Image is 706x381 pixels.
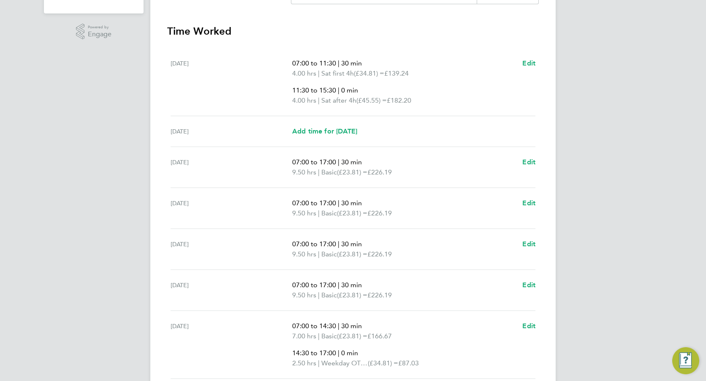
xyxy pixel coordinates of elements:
span: (£23.81) = [337,209,367,217]
span: 0 min [341,349,358,357]
a: Add time for [DATE] [292,126,357,136]
span: £226.19 [367,168,392,176]
span: (£34.81) = [368,359,398,367]
div: [DATE] [171,157,292,177]
span: 07:00 to 11:30 [292,59,336,67]
span: 07:00 to 17:00 [292,240,336,248]
a: Edit [522,321,535,331]
span: | [338,158,339,166]
span: 30 min [341,158,362,166]
span: | [318,332,320,340]
span: (£45.55) = [356,96,387,104]
span: Basic [321,167,337,177]
a: Edit [522,239,535,249]
span: | [338,86,339,94]
span: Edit [522,59,535,67]
span: £166.67 [367,332,392,340]
span: £226.19 [367,291,392,299]
span: (£34.81) = [354,69,384,77]
span: (£23.81) = [337,168,367,176]
span: 2.50 hrs [292,359,316,367]
span: £182.20 [387,96,411,104]
span: 07:00 to 17:00 [292,281,336,289]
div: [DATE] [171,198,292,218]
span: £139.24 [384,69,409,77]
span: 9.50 hrs [292,209,316,217]
span: Basic [321,290,337,300]
span: Edit [522,199,535,207]
div: [DATE] [171,280,292,300]
span: Engage [88,31,111,38]
span: (£23.81) = [337,332,367,340]
span: | [318,291,320,299]
span: 07:00 to 17:00 [292,158,336,166]
span: 30 min [341,322,362,330]
span: 30 min [341,281,362,289]
span: £87.03 [398,359,419,367]
span: 4.00 hrs [292,69,316,77]
div: [DATE] [171,58,292,106]
a: Edit [522,58,535,68]
span: | [338,240,339,248]
span: | [318,168,320,176]
span: Basic [321,208,337,218]
div: [DATE] [171,239,292,259]
span: 0 min [341,86,358,94]
span: | [338,281,339,289]
span: 11:30 to 15:30 [292,86,336,94]
span: | [318,96,320,104]
button: Engage Resource Center [672,347,699,374]
span: Sat after 4h [321,95,356,106]
span: 9.50 hrs [292,291,316,299]
span: Edit [522,281,535,289]
span: 30 min [341,59,362,67]
span: £226.19 [367,209,392,217]
span: 9.50 hrs [292,168,316,176]
span: | [338,199,339,207]
a: Powered byEngage [76,24,112,40]
div: [DATE] [171,126,292,136]
span: Basic [321,331,337,341]
h3: Time Worked [167,24,539,38]
span: Sat first 4h [321,68,354,79]
span: Edit [522,158,535,166]
span: 14:30 to 17:00 [292,349,336,357]
a: Edit [522,157,535,167]
span: | [318,69,320,77]
span: | [318,209,320,217]
span: | [338,322,339,330]
span: 07:00 to 14:30 [292,322,336,330]
span: (£23.81) = [337,250,367,258]
span: | [338,59,339,67]
span: 4.00 hrs [292,96,316,104]
span: | [318,250,320,258]
span: Weekday OT 45h+ [321,358,368,368]
span: 9.50 hrs [292,250,316,258]
span: £226.19 [367,250,392,258]
a: Edit [522,280,535,290]
span: Add time for [DATE] [292,127,357,135]
span: 7.00 hrs [292,332,316,340]
span: Basic [321,249,337,259]
div: [DATE] [171,321,292,368]
span: Edit [522,240,535,248]
span: Powered by [88,24,111,31]
a: Edit [522,198,535,208]
span: 07:00 to 17:00 [292,199,336,207]
span: 30 min [341,240,362,248]
span: | [338,349,339,357]
span: | [318,359,320,367]
span: (£23.81) = [337,291,367,299]
span: 30 min [341,199,362,207]
span: Edit [522,322,535,330]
